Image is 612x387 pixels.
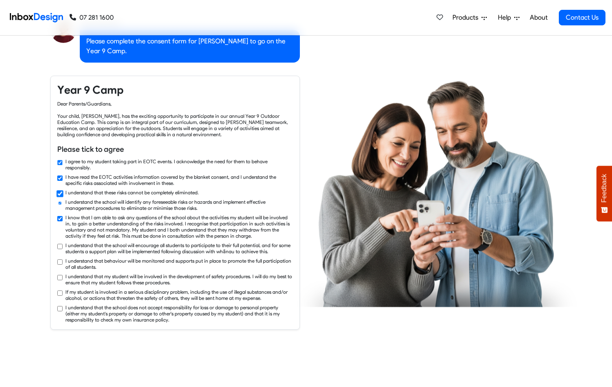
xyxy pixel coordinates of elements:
label: I have read the EOTC activities information covered by the blanket consent, and I understand the ... [65,174,293,186]
label: I understand that these risks cannot be completely eliminated. [65,189,199,196]
a: Products [449,9,490,26]
a: Contact Us [559,10,605,25]
h4: Year 9 Camp [57,83,293,97]
label: I understand the school will identify any foreseeable risks or hazards and implement effective ma... [65,199,293,211]
span: Feedback [601,174,608,202]
div: Dear Parents/Guardians, Your child, [PERSON_NAME], has the exciting opportunity to participate in... [57,101,293,137]
img: parents_using_phone.png [297,80,577,307]
label: I understand that the school will encourage all students to participate to their full potential, ... [65,242,293,254]
span: Products [452,13,482,22]
label: I agree to my student taking part in EOTC events. I acknowledge the need for them to behave respo... [65,158,293,171]
label: If my student is involved in a serious disciplinary problem, including the use of illegal substan... [65,289,293,301]
label: I know that I am able to ask any questions of the school about the activities my student will be ... [65,214,293,239]
a: About [527,9,550,26]
h6: Please tick to agree [57,144,293,155]
label: I understand that behaviour will be monitored and supports put in place to promote the full parti... [65,258,293,270]
label: I understand that the school does not accept responsibility for loss or damage to personal proper... [65,304,293,323]
label: I understand that my student will be involved in the development of safety procedures. I will do ... [65,273,293,286]
a: Help [495,9,523,26]
a: 07 281 1600 [70,13,114,22]
span: Help [498,13,514,22]
div: Please complete the consent form for [PERSON_NAME] to go on the Year 9 Camp. [80,30,300,63]
button: Feedback - Show survey [596,166,612,221]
